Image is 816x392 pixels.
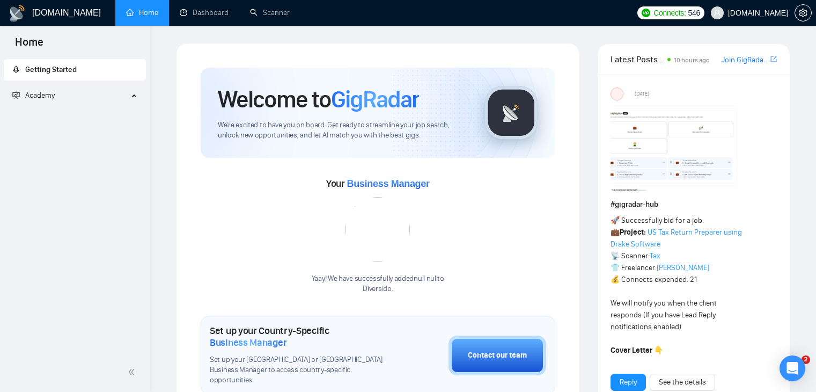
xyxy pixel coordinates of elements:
[210,337,286,349] span: Business Manager
[611,346,663,355] strong: Cover Letter 👇
[210,355,395,386] span: Set up your [GEOGRAPHIC_DATA] or [GEOGRAPHIC_DATA] Business Manager to access country-specific op...
[795,4,812,21] button: setting
[780,355,805,381] div: Open Intercom Messenger
[312,274,444,294] div: Yaay! We have successfully added null null to
[770,54,777,64] a: export
[484,86,538,140] img: gigradar-logo.png
[12,91,20,99] span: fund-projection-screen
[657,263,709,272] a: [PERSON_NAME]
[611,374,646,391] button: Reply
[688,7,700,19] span: 546
[12,66,20,73] span: rocket
[210,325,395,349] h1: Set up your Country-Specific
[345,197,410,262] img: error
[468,350,527,361] div: Contact our team
[12,91,55,100] span: Academy
[126,8,158,17] a: homeHome
[128,367,138,378] span: double-left
[4,59,146,81] li: Getting Started
[331,85,419,114] span: GigRadar
[795,9,812,17] a: setting
[653,7,686,19] span: Connects:
[722,54,768,66] a: Join GigRadar Slack Community
[659,376,706,388] a: See the details
[312,284,444,294] p: Diversido .
[611,53,664,66] span: Latest Posts from the GigRadar Community
[250,8,290,17] a: searchScanner
[25,65,77,74] span: Getting Started
[326,178,430,190] span: Your
[6,34,52,57] span: Home
[802,355,810,364] span: 2
[620,228,646,237] strong: Project:
[650,251,660,260] a: Tax
[611,105,739,191] img: F09354QB7SM-image.png
[347,178,429,189] span: Business Manager
[449,336,546,375] button: Contact our team
[611,228,742,249] a: US Tax Return Preparer using Drake Software
[642,9,650,17] img: upwork-logo.png
[770,55,777,63] span: export
[9,5,26,22] img: logo
[218,120,467,141] span: We're excited to have you on board. Get ready to streamline your job search, unlock new opportuni...
[218,85,419,114] h1: Welcome to
[674,56,710,64] span: 10 hours ago
[635,89,649,99] span: [DATE]
[180,8,229,17] a: dashboardDashboard
[25,91,55,100] span: Academy
[611,199,777,210] h1: # gigradar-hub
[620,376,637,388] a: Reply
[650,374,715,391] button: See the details
[714,9,721,17] span: user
